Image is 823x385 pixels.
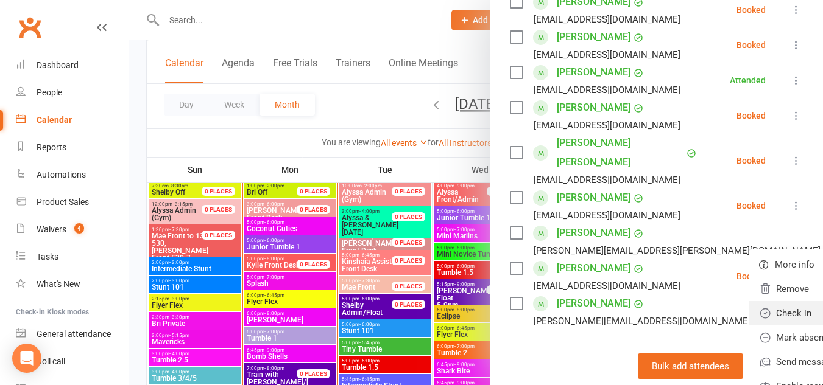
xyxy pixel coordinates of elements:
a: Automations [16,161,129,189]
a: Dashboard [16,52,129,79]
div: [EMAIL_ADDRESS][DOMAIN_NAME] [534,172,680,188]
div: [PERSON_NAME][EMAIL_ADDRESS][DOMAIN_NAME] [534,313,751,329]
a: What's New [16,271,129,298]
div: [EMAIL_ADDRESS][DOMAIN_NAME] [534,278,680,294]
button: Bulk add attendees [638,353,743,379]
a: [PERSON_NAME] [557,98,630,117]
div: Open Intercom Messenger [12,344,41,373]
a: People [16,79,129,106]
a: [PERSON_NAME] [557,63,630,82]
a: Tasks [16,243,129,271]
div: [EMAIL_ADDRESS][DOMAIN_NAME] [534,82,680,98]
div: Calendar [37,115,72,125]
div: Booked [736,272,766,280]
span: More info [775,257,814,272]
div: Reports [37,142,66,152]
div: Dashboard [37,60,79,70]
div: Booked [736,5,766,14]
a: Waivers 4 [16,216,129,243]
div: General attendance [37,329,111,339]
div: What's New [37,279,80,289]
div: Waivers [37,224,66,234]
a: [PERSON_NAME] [557,188,630,207]
div: Booked [736,156,766,165]
div: Automations [37,170,86,179]
span: 4 [74,223,84,234]
div: Roll call [37,356,65,366]
div: Booked [736,41,766,49]
a: [PERSON_NAME] [557,223,630,243]
a: Calendar [16,106,129,134]
div: [PERSON_NAME][EMAIL_ADDRESS][PERSON_NAME][DOMAIN_NAME] [534,243,821,258]
a: [PERSON_NAME] [557,258,630,278]
a: General attendance kiosk mode [16,321,129,348]
div: Booked [736,201,766,210]
a: [PERSON_NAME] [557,27,630,47]
div: [EMAIL_ADDRESS][DOMAIN_NAME] [534,12,680,27]
a: Product Sales [16,189,129,216]
div: Booked [736,111,766,120]
div: Product Sales [37,197,89,207]
a: [PERSON_NAME] [PERSON_NAME] [557,133,683,172]
div: [EMAIL_ADDRESS][DOMAIN_NAME] [534,117,680,133]
div: Tasks [37,252,58,262]
a: [PERSON_NAME] [557,294,630,313]
a: Roll call [16,348,129,375]
div: People [37,88,62,97]
div: Attended [730,76,766,85]
div: [EMAIL_ADDRESS][DOMAIN_NAME] [534,47,680,63]
a: Clubworx [15,12,45,43]
div: [EMAIL_ADDRESS][DOMAIN_NAME] [534,207,680,223]
a: Reports [16,134,129,161]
